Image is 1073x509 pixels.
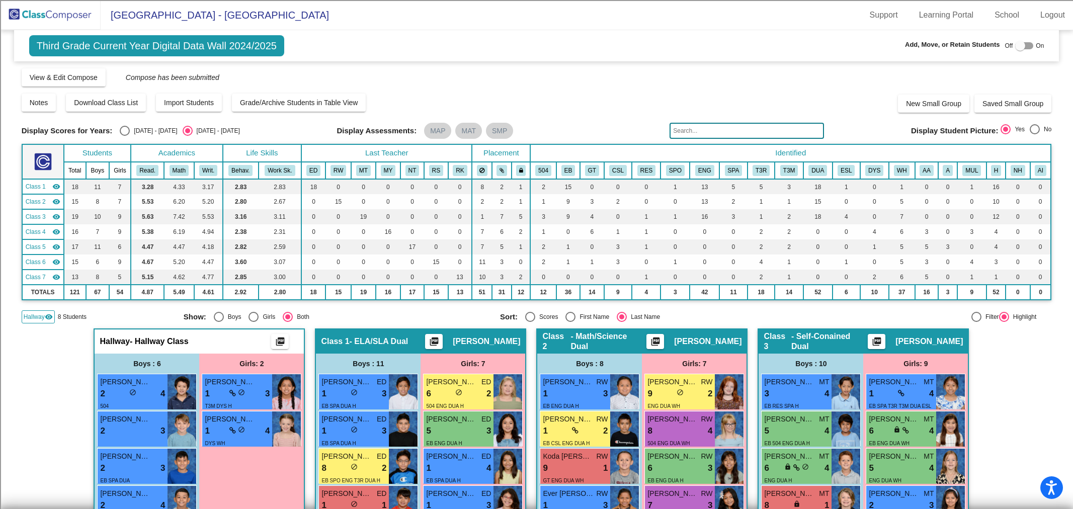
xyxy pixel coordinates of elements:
th: 504 Plan [530,162,556,179]
td: 0 [833,194,860,209]
th: ESL Pull-Out [833,162,860,179]
td: 0 [860,194,889,209]
span: Grade/Archive Students in Table View [240,99,358,107]
button: Print Students Details [868,334,885,349]
td: 0 [938,179,957,194]
td: 15 [325,194,351,209]
button: View & Edit Compose [22,68,106,87]
td: 6 [492,224,512,239]
th: Total [64,162,86,179]
button: ED [306,165,320,176]
td: 15 [803,194,833,209]
td: 16 [986,179,1006,194]
td: Madeleine Yates - ELA/SS [22,224,64,239]
th: American Indian [1030,162,1051,179]
button: MUL [962,165,981,176]
td: 0 [580,179,604,194]
td: 9 [556,209,580,224]
td: 7 [472,239,492,254]
span: Saved Small Group [982,100,1043,108]
th: Placement [472,144,530,162]
td: 2.31 [259,224,301,239]
div: [DATE] - [DATE] [193,126,240,135]
td: 2.67 [259,194,301,209]
td: 1 [632,239,661,254]
td: 0 [938,224,957,239]
button: CSL [609,165,627,176]
td: 0 [376,179,400,194]
th: Last Teacher [301,144,472,162]
span: Download Class List [74,99,138,107]
td: 4.94 [194,224,223,239]
td: 13 [690,179,719,194]
th: Academics [131,144,222,162]
td: 2 [492,194,512,209]
td: 17 [64,239,86,254]
td: 0 [448,209,472,224]
td: 12 [986,209,1006,224]
td: 3 [957,224,986,239]
td: 19 [64,209,86,224]
td: 6 [580,224,604,239]
td: 18 [301,179,325,194]
td: 0 [424,194,448,209]
button: Download Class List [66,94,146,112]
td: 5 [512,209,530,224]
td: 6 [109,239,131,254]
td: 0 [325,224,351,239]
mat-icon: visibility [52,183,60,191]
button: RW [331,165,346,176]
button: Writ. [199,165,217,176]
th: Tier 3 Math Intervention [775,162,803,179]
button: MY [381,165,396,176]
td: 2 [748,224,775,239]
td: 0 [325,209,351,224]
td: 11 [86,179,109,194]
div: No [1040,125,1051,134]
button: MT [356,165,371,176]
th: Ria Sanchez [424,162,448,179]
th: Rebecca King [448,162,472,179]
button: A [943,165,953,176]
td: 0 [424,224,448,239]
td: 0 [604,209,632,224]
td: 0 [301,194,325,209]
td: 0 [424,239,448,254]
td: 9 [109,209,131,224]
span: Class 1 [26,182,46,191]
td: 0 [719,224,747,239]
td: 0 [604,179,632,194]
td: 2 [775,224,803,239]
th: Resource [632,162,661,179]
td: 2.80 [223,194,259,209]
button: NH [1011,165,1025,176]
td: 0 [915,209,939,224]
mat-icon: picture_as_pdf [871,336,883,351]
td: 0 [915,194,939,209]
td: 4 [860,224,889,239]
button: Grade/Archive Students in Table View [232,94,366,112]
td: 9 [556,194,580,209]
td: 4.18 [194,239,223,254]
th: Girls [109,162,131,179]
td: 0 [860,209,889,224]
button: Print Students Details [425,334,443,349]
td: 1 [512,179,530,194]
button: AI [1035,165,1046,176]
td: 3.16 [223,209,259,224]
td: 6.20 [164,194,194,209]
span: Add, Move, or Retain Students [905,40,1000,50]
td: 8 [472,179,492,194]
th: Life Skills [223,144,302,162]
td: 0 [400,179,424,194]
td: 0 [1030,209,1051,224]
td: 15 [64,194,86,209]
th: Madeleine Yates [376,162,400,179]
td: 10 [986,194,1006,209]
td: 1 [556,239,580,254]
td: 0 [351,179,375,194]
button: ENG [695,165,714,176]
button: AA [920,165,934,176]
td: 0 [860,179,889,194]
td: 10 [86,209,109,224]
